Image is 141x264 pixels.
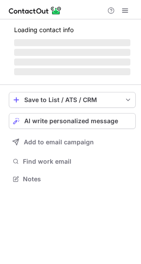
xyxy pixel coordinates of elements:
button: save-profile-one-click [9,92,136,108]
span: Notes [23,175,132,183]
span: ‌ [14,68,130,75]
img: ContactOut v5.3.10 [9,5,62,16]
button: Find work email [9,155,136,168]
span: ‌ [14,59,130,66]
span: Add to email campaign [24,139,94,146]
span: Find work email [23,158,132,165]
button: AI write personalized message [9,113,136,129]
span: AI write personalized message [24,117,118,125]
button: Notes [9,173,136,185]
span: ‌ [14,49,130,56]
div: Save to List / ATS / CRM [24,96,120,103]
p: Loading contact info [14,26,130,33]
span: ‌ [14,39,130,46]
button: Add to email campaign [9,134,136,150]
